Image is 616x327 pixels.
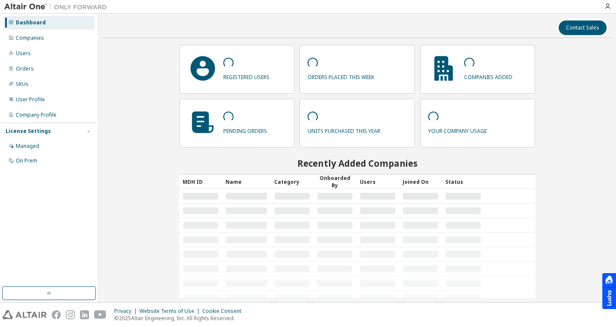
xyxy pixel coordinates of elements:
div: Companies [16,35,44,41]
p: pending orders [223,125,267,135]
div: Users [360,175,396,189]
img: facebook.svg [52,310,61,319]
h2: Recently Added Companies [179,158,536,169]
img: altair_logo.svg [3,310,47,319]
p: © 2025 Altair Engineering, Inc. All Rights Reserved. [114,315,246,322]
div: Orders [16,65,34,72]
p: your company usage [428,125,487,135]
div: License Settings [6,128,51,135]
div: Dashboard [16,19,46,26]
div: Name [225,175,267,189]
div: Website Terms of Use [139,308,202,315]
img: linkedin.svg [80,310,89,319]
div: MDH ID [183,175,219,189]
p: registered users [223,71,269,81]
p: units purchased this year [308,125,380,135]
div: Category [274,175,310,189]
div: Company Profile [16,112,56,118]
p: orders placed this week [308,71,374,81]
div: Cookie Consent [202,308,246,315]
button: Contact Sales [559,21,607,35]
div: User Profile [16,96,45,103]
div: Status [445,175,481,189]
p: companies added [464,71,512,81]
div: Users [16,50,31,57]
div: Privacy [114,308,139,315]
div: Onboarded By [317,174,353,189]
img: instagram.svg [66,310,75,319]
div: SKUs [16,81,29,88]
img: Altair One [4,3,111,11]
div: Managed [16,143,39,150]
div: On Prem [16,157,37,164]
img: youtube.svg [94,310,107,319]
div: Joined On [403,175,438,189]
